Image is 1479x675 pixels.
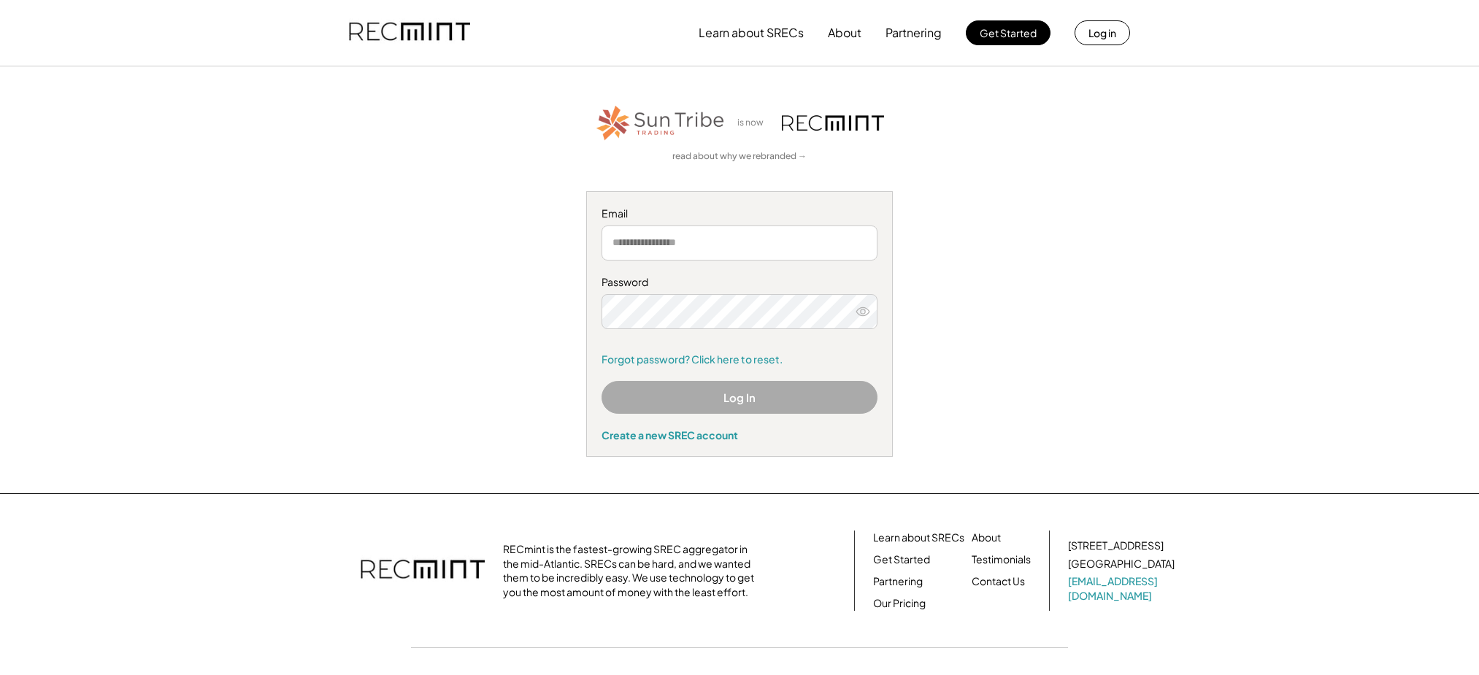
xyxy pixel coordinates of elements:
[1068,539,1164,553] div: [STREET_ADDRESS]
[873,596,926,611] a: Our Pricing
[699,18,804,47] button: Learn about SRECs
[672,150,807,163] a: read about why we rebranded →
[972,531,1001,545] a: About
[873,531,964,545] a: Learn about SRECs
[1068,557,1175,571] div: [GEOGRAPHIC_DATA]
[782,115,884,131] img: recmint-logotype%403x.png
[503,542,762,599] div: RECmint is the fastest-growing SREC aggregator in the mid-Atlantic. SRECs can be hard, and we wan...
[1068,574,1178,603] a: [EMAIL_ADDRESS][DOMAIN_NAME]
[734,117,775,129] div: is now
[873,552,930,567] a: Get Started
[602,352,877,367] a: Forgot password? Click here to reset.
[873,574,923,589] a: Partnering
[1075,20,1130,45] button: Log in
[972,552,1031,567] a: Testimonials
[966,20,1050,45] button: Get Started
[828,18,861,47] button: About
[349,8,470,58] img: recmint-logotype%403x.png
[602,207,877,221] div: Email
[602,275,877,290] div: Password
[595,103,726,143] img: STT_Horizontal_Logo%2B-%2BColor.png
[972,574,1025,589] a: Contact Us
[361,545,485,596] img: recmint-logotype%403x.png
[602,428,877,441] div: Create a new SREC account
[886,18,942,47] button: Partnering
[602,381,877,414] button: Log In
